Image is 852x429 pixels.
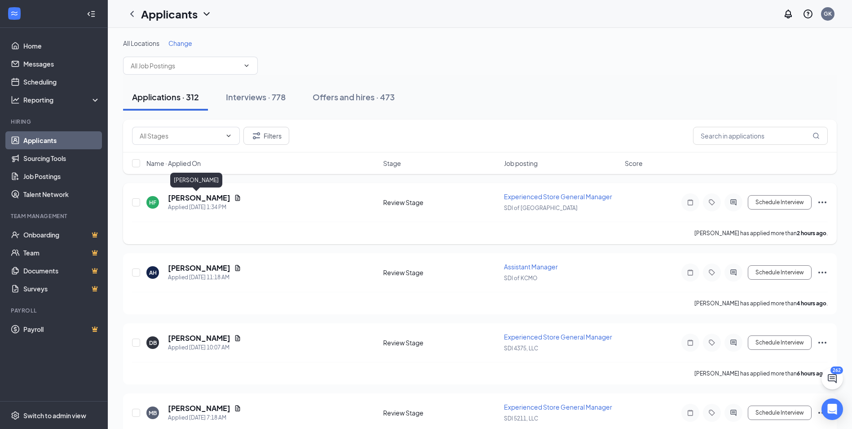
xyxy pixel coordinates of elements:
svg: Document [234,194,241,201]
a: Messages [23,55,100,73]
svg: Ellipses [817,337,828,348]
b: 4 hours ago [797,300,826,307]
div: DB [149,339,157,347]
svg: ChevronDown [225,132,232,139]
div: MB [149,409,157,417]
div: 262 [830,366,843,374]
b: 2 hours ago [797,230,826,237]
h5: [PERSON_NAME] [168,193,230,203]
p: [PERSON_NAME] has applied more than . [694,299,828,307]
a: Job Postings [23,167,100,185]
svg: MagnifyingGlass [812,132,820,139]
a: Talent Network [23,185,100,203]
div: Applications · 312 [132,91,199,103]
svg: Document [234,405,241,412]
a: PayrollCrown [23,320,100,338]
span: All Locations [123,39,159,47]
svg: Note [685,199,696,206]
div: Payroll [11,307,98,314]
svg: ChevronDown [201,9,212,19]
svg: Tag [706,199,717,206]
svg: Ellipses [817,197,828,208]
div: Offers and hires · 473 [313,91,395,103]
svg: Settings [11,411,20,420]
span: Assistant Manager [504,263,558,271]
h5: [PERSON_NAME] [168,333,230,343]
button: Schedule Interview [748,406,812,420]
svg: Document [234,264,241,272]
div: GK [824,10,832,18]
span: Name · Applied On [146,159,201,168]
div: HF [149,199,156,206]
svg: Analysis [11,95,20,104]
button: Schedule Interview [748,195,812,210]
span: Stage [383,159,401,168]
svg: Ellipses [817,407,828,418]
span: SDI 4375, LLC [504,345,538,352]
a: Sourcing Tools [23,149,100,167]
div: Applied [DATE] 7:18 AM [168,413,241,422]
svg: Notifications [783,9,794,19]
svg: ActiveChat [728,199,739,206]
svg: QuestionInfo [803,9,813,19]
div: Switch to admin view [23,411,86,420]
span: Experienced Store General Manager [504,333,612,341]
input: Search in applications [693,127,828,145]
div: Hiring [11,118,98,125]
p: [PERSON_NAME] has applied more than . [694,370,828,377]
div: Review Stage [383,268,499,277]
svg: Note [685,409,696,416]
span: SDI 5211, LLC [504,415,538,422]
span: Job posting [504,159,538,168]
svg: ChevronLeft [127,9,137,19]
svg: WorkstreamLogo [10,9,19,18]
b: 6 hours ago [797,370,826,377]
div: Applied [DATE] 1:34 PM [168,203,241,212]
div: Applied [DATE] 10:07 AM [168,343,241,352]
svg: ActiveChat [728,269,739,276]
div: [PERSON_NAME] [170,173,222,188]
svg: Note [685,339,696,346]
button: Filter Filters [243,127,289,145]
svg: Tag [706,409,717,416]
div: AH [149,269,157,277]
a: TeamCrown [23,244,100,262]
div: Team Management [11,212,98,220]
svg: ChatActive [827,373,838,384]
input: All Stages [140,131,221,141]
svg: ActiveChat [728,339,739,346]
span: SDI of KCMO [504,275,538,282]
span: Experienced Store General Manager [504,403,612,411]
h5: [PERSON_NAME] [168,263,230,273]
svg: Filter [251,130,262,141]
button: ChatActive [821,368,843,389]
a: SurveysCrown [23,280,100,298]
div: Open Intercom Messenger [821,398,843,420]
h1: Applicants [141,6,198,22]
span: Change [168,39,192,47]
h5: [PERSON_NAME] [168,403,230,413]
svg: Tag [706,269,717,276]
button: Schedule Interview [748,335,812,350]
div: Review Stage [383,408,499,417]
a: DocumentsCrown [23,262,100,280]
span: SDI of [GEOGRAPHIC_DATA] [504,205,578,211]
div: Interviews · 778 [226,91,286,103]
div: Review Stage [383,338,499,347]
svg: Collapse [87,9,96,18]
p: [PERSON_NAME] has applied more than . [694,229,828,237]
a: Applicants [23,131,100,149]
svg: ActiveChat [728,409,739,416]
svg: Note [685,269,696,276]
span: Score [625,159,643,168]
span: Experienced Store General Manager [504,192,612,201]
svg: Tag [706,339,717,346]
button: Schedule Interview [748,265,812,280]
svg: Document [234,335,241,342]
svg: Ellipses [817,267,828,278]
a: Home [23,37,100,55]
a: OnboardingCrown [23,226,100,244]
div: Review Stage [383,198,499,207]
a: Scheduling [23,73,100,91]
